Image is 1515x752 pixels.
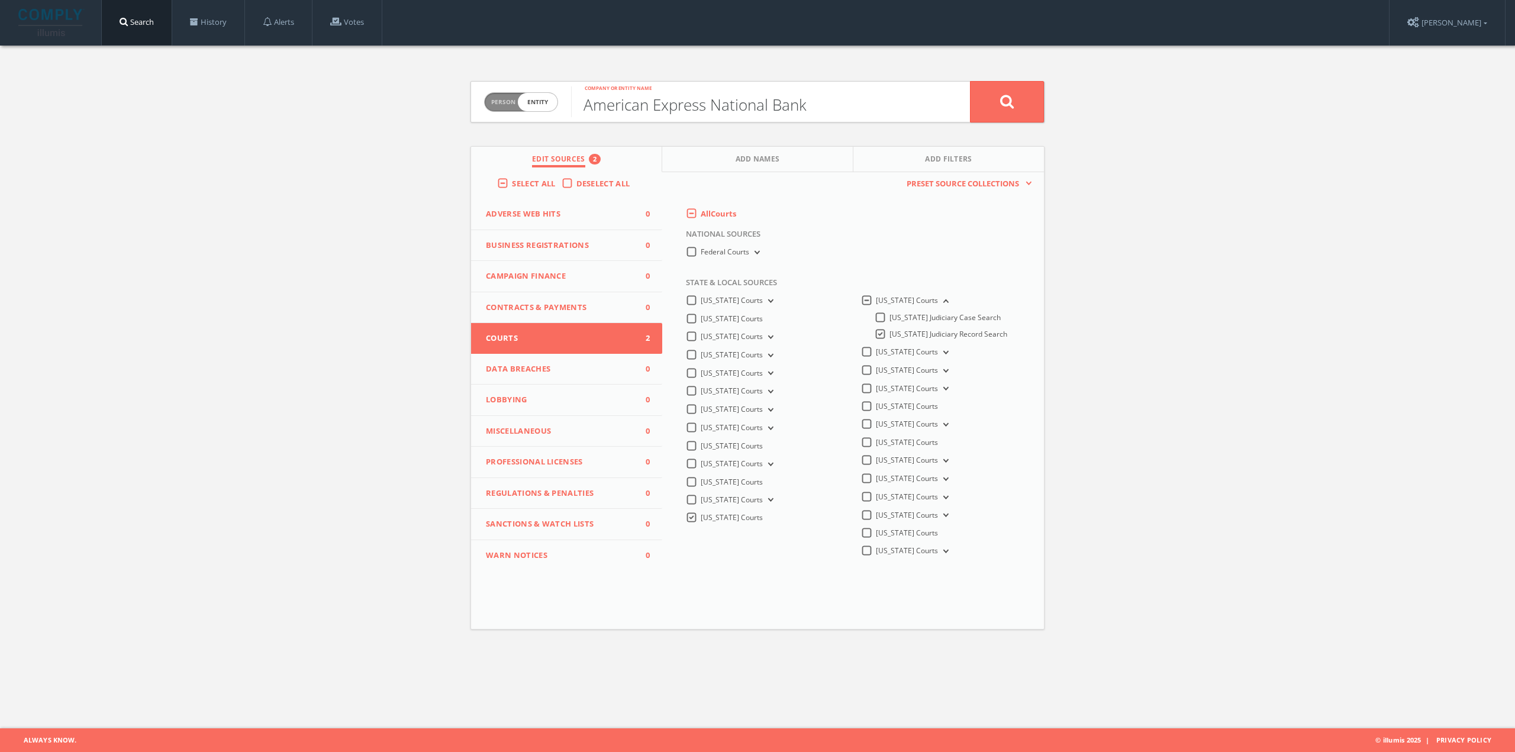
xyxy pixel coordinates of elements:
[518,93,557,111] span: entity
[677,228,760,246] span: National Sources
[889,329,1007,339] span: [US_STATE] Judiciary Record Search
[633,394,650,406] span: 0
[763,423,776,434] button: [US_STATE] Courts
[471,261,662,292] button: Campaign Finance0
[471,199,662,230] button: Adverse Web Hits0
[701,331,763,341] span: [US_STATE] Courts
[876,455,938,465] span: [US_STATE] Courts
[763,332,776,343] button: [US_STATE] Courts
[701,350,763,360] span: [US_STATE] Courts
[486,270,633,282] span: Campaign Finance
[633,208,650,220] span: 0
[701,247,749,257] span: Federal Courts
[633,363,650,375] span: 0
[677,277,777,295] span: State & Local Sources
[486,550,633,561] span: WARN Notices
[701,512,763,522] span: [US_STATE] Courts
[701,441,763,451] span: [US_STATE] Courts
[633,270,650,282] span: 0
[633,302,650,314] span: 0
[701,295,763,305] span: [US_STATE] Courts
[1421,735,1434,744] span: |
[876,437,938,447] span: [US_STATE] Courts
[938,456,951,466] button: [US_STATE] Courts
[471,354,662,385] button: Data Breaches0
[701,314,763,324] span: [US_STATE] Courts
[876,383,938,393] span: [US_STATE] Courts
[471,509,662,540] button: Sanctions & Watch Lists0
[876,347,938,357] span: [US_STATE] Courts
[763,405,776,415] button: [US_STATE] Courts
[486,208,633,220] span: Adverse Web Hits
[876,546,938,556] span: [US_STATE] Courts
[701,404,763,414] span: [US_STATE] Courts
[1375,728,1506,752] span: © illumis 2025
[662,147,853,172] button: Add Names
[925,154,972,167] span: Add Filters
[486,488,633,499] span: Regulations & Penalties
[9,728,76,752] span: Always Know.
[701,477,763,487] span: [US_STATE] Courts
[486,240,633,251] span: Business Registrations
[471,478,662,509] button: Regulations & Penalties0
[633,518,650,530] span: 0
[701,368,763,378] span: [US_STATE] Courts
[701,459,763,469] span: [US_STATE] Courts
[876,419,938,429] span: [US_STATE] Courts
[938,510,951,521] button: [US_STATE] Courts
[633,240,650,251] span: 0
[938,474,951,485] button: [US_STATE] Courts
[1436,735,1491,744] a: Privacy Policy
[471,292,662,324] button: Contracts & Payments0
[876,401,938,411] span: [US_STATE] Courts
[889,312,1001,322] span: [US_STATE] Judiciary Case Search
[486,363,633,375] span: Data Breaches
[486,518,633,530] span: Sanctions & Watch Lists
[763,296,776,306] button: [US_STATE] Courts
[471,230,662,262] button: Business Registrations0
[763,350,776,361] button: [US_STATE] Courts
[486,425,633,437] span: Miscellaneous
[763,459,776,470] button: [US_STATE] Courts
[471,447,662,478] button: Professional Licenses0
[938,347,951,358] button: [US_STATE] Courts
[938,546,951,557] button: [US_STATE] Courts
[901,178,1025,190] span: Preset Source Collections
[876,528,938,538] span: [US_STATE] Courts
[901,178,1032,190] button: Preset Source Collections
[486,394,633,406] span: Lobbying
[938,383,951,394] button: [US_STATE] Courts
[701,386,763,396] span: [US_STATE] Courts
[876,492,938,502] span: [US_STATE] Courts
[876,510,938,520] span: [US_STATE] Courts
[471,323,662,354] button: Courts2
[763,495,776,505] button: [US_STATE] Courts
[471,416,662,447] button: Miscellaneous0
[471,540,662,571] button: WARN Notices0
[633,425,650,437] span: 0
[876,295,938,305] span: [US_STATE] Courts
[876,365,938,375] span: [US_STATE] Courts
[471,147,662,172] button: Edit Sources2
[486,456,633,468] span: Professional Licenses
[633,550,650,561] span: 0
[938,419,951,430] button: [US_STATE] Courts
[763,386,776,397] button: [US_STATE] Courts
[938,492,951,503] button: [US_STATE] Courts
[532,154,585,167] span: Edit Sources
[701,495,763,505] span: [US_STATE] Courts
[18,9,85,36] img: illumis
[486,302,633,314] span: Contracts & Payments
[576,178,630,189] span: Deselect All
[701,422,763,433] span: [US_STATE] Courts
[736,154,780,167] span: Add Names
[876,473,938,483] span: [US_STATE] Courts
[491,98,515,106] span: Person
[938,366,951,376] button: [US_STATE] Courts
[763,368,776,379] button: [US_STATE] Courts
[633,456,650,468] span: 0
[938,296,951,306] button: [US_STATE] Courts
[633,333,650,344] span: 2
[749,247,762,258] button: Federal Courts
[512,178,555,189] span: Select All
